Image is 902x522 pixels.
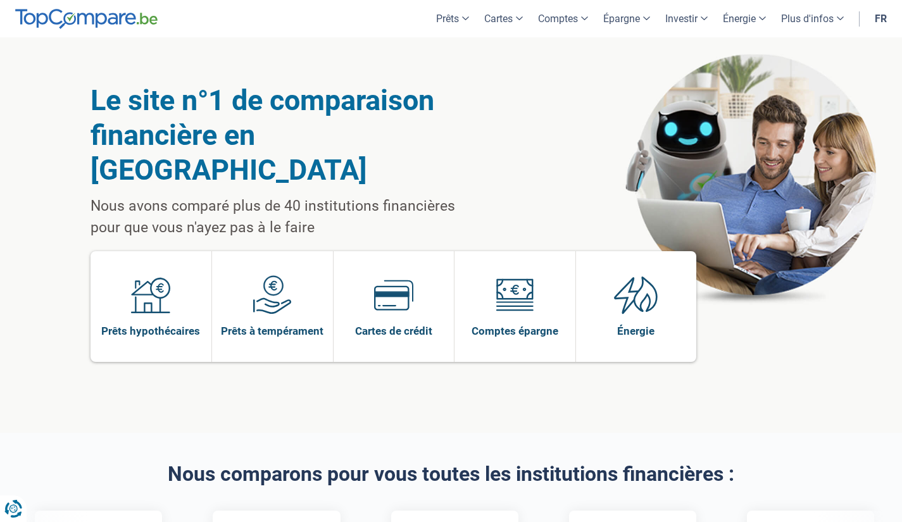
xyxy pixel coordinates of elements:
[212,251,333,362] a: Prêts à tempérament Prêts à tempérament
[374,275,413,314] img: Cartes de crédit
[495,275,534,314] img: Comptes épargne
[614,275,658,314] img: Énergie
[131,275,170,314] img: Prêts hypothécaires
[576,251,697,362] a: Énergie Énergie
[221,324,323,338] span: Prêts à tempérament
[91,196,487,239] p: Nous avons comparé plus de 40 institutions financières pour que vous n'ayez pas à le faire
[91,83,487,187] h1: Le site n°1 de comparaison financière en [GEOGRAPHIC_DATA]
[101,324,200,338] span: Prêts hypothécaires
[472,324,558,338] span: Comptes épargne
[15,9,158,29] img: TopCompare
[334,251,454,362] a: Cartes de crédit Cartes de crédit
[253,275,292,314] img: Prêts à tempérament
[454,251,575,362] a: Comptes épargne Comptes épargne
[91,251,212,362] a: Prêts hypothécaires Prêts hypothécaires
[355,324,432,338] span: Cartes de crédit
[617,324,655,338] span: Énergie
[91,463,812,485] h2: Nous comparons pour vous toutes les institutions financières :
